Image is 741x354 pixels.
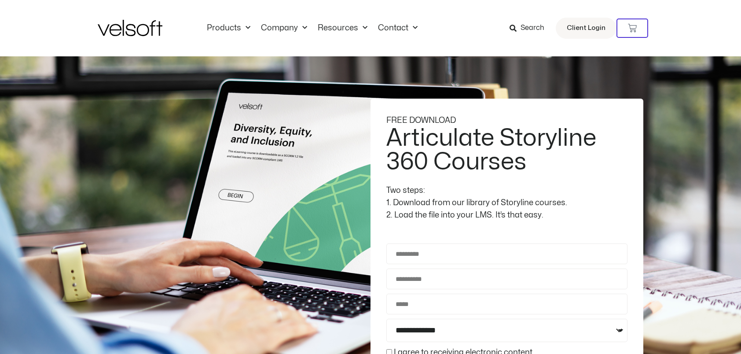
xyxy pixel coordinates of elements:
[556,18,616,39] a: Client Login
[98,20,162,36] img: Velsoft Training Materials
[386,114,627,127] div: FREE DOWNLOAD
[373,23,423,33] a: ContactMenu Toggle
[386,126,625,174] h2: Articulate Storyline 360 Courses
[510,21,550,36] a: Search
[202,23,423,33] nav: Menu
[202,23,256,33] a: ProductsMenu Toggle
[312,23,373,33] a: ResourcesMenu Toggle
[386,209,627,221] div: 2. Load the file into your LMS. It’s that easy.
[386,184,627,197] div: Two steps:
[521,22,544,34] span: Search
[567,22,605,34] span: Client Login
[386,197,627,209] div: 1. Download from our library of Storyline courses.
[256,23,312,33] a: CompanyMenu Toggle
